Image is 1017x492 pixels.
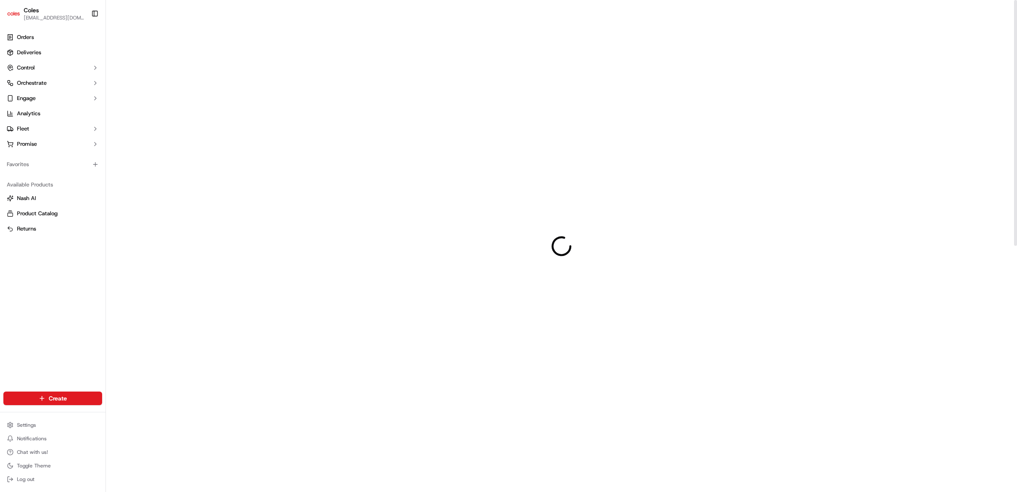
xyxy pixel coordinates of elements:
span: Nash AI [17,195,36,202]
span: Settings [17,422,36,428]
span: Product Catalog [17,210,58,217]
div: Start new chat [29,81,139,89]
span: Create [49,394,67,403]
span: Deliveries [17,49,41,56]
a: Deliveries [3,46,102,59]
button: Promise [3,137,102,151]
img: 1736555255976-a54dd68f-1ca7-489b-9aae-adbdc363a1c4 [8,81,24,96]
button: Engage [3,92,102,105]
a: Orders [3,31,102,44]
button: Coles [24,6,39,14]
a: Returns [7,225,99,233]
button: Fleet [3,122,102,136]
button: Chat with us! [3,446,102,458]
div: 📗 [8,124,15,131]
div: Favorites [3,158,102,171]
button: [EMAIL_ADDRESS][DOMAIN_NAME] [24,14,84,21]
span: Knowledge Base [17,123,65,131]
span: Returns [17,225,36,233]
a: Nash AI [7,195,99,202]
button: Orchestrate [3,76,102,90]
a: Product Catalog [7,210,99,217]
span: Log out [17,476,34,483]
button: Returns [3,222,102,236]
button: Nash AI [3,192,102,205]
a: Powered byPylon [60,143,103,150]
span: Notifications [17,435,47,442]
span: Engage [17,95,36,102]
button: Control [3,61,102,75]
button: Start new chat [144,83,154,94]
p: Welcome 👋 [8,34,154,47]
button: Settings [3,419,102,431]
span: Analytics [17,110,40,117]
span: Toggle Theme [17,462,51,469]
img: Coles [7,7,20,20]
a: 📗Knowledge Base [5,120,68,135]
span: Fleet [17,125,29,133]
img: Nash [8,8,25,25]
span: Pylon [84,144,103,150]
span: Chat with us! [17,449,48,456]
button: Notifications [3,433,102,445]
div: Available Products [3,178,102,192]
span: Orders [17,33,34,41]
input: Got a question? Start typing here... [22,55,153,64]
button: Toggle Theme [3,460,102,472]
button: Create [3,392,102,405]
span: Promise [17,140,37,148]
span: API Documentation [80,123,136,131]
div: 💻 [72,124,78,131]
span: Orchestrate [17,79,47,87]
a: 💻API Documentation [68,120,139,135]
button: ColesColes[EMAIL_ADDRESS][DOMAIN_NAME] [3,3,88,24]
button: Log out [3,473,102,485]
button: Product Catalog [3,207,102,220]
a: Analytics [3,107,102,120]
div: We're available if you need us! [29,89,107,96]
span: Control [17,64,35,72]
